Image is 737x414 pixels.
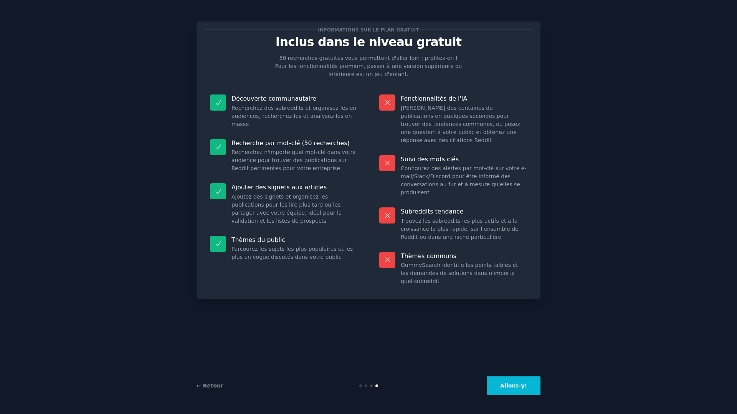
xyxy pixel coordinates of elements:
font: Parcourez les sujets les plus populaires et les plus en vogue discutés dans votre public [231,246,353,260]
font: Fonctionnalités de l'IA [401,95,467,102]
font: Suivi des mots clés [401,156,459,163]
font: Inclus dans le niveau gratuit [276,35,461,49]
font: Recherchez des subreddits et organisez-les en audiences, recherchez-les et analysez-les en masse [231,105,356,127]
font: Pour les fonctionnalités premium, passer à une version supérieure ou inférieure est un jeu d'enfant. [275,63,462,77]
font: Ajoutez des signets et organisez les publications pour les lire plus tard ou les partager avec vo... [231,194,342,224]
font: 50 recherches gratuites vous permettent d'aller loin ; profitez-en ! [279,55,458,61]
font: Recherchez n'importe quel mot-clé dans votre audience pour trouver des publications sur Reddit pe... [231,149,356,171]
font: Informations sur le plan gratuit [318,27,419,33]
font: Trouvez les subreddits les plus actifs et à la croissance la plus rapide, sur l'ensemble de Reddi... [401,218,519,240]
font: Thèmes du public [231,236,285,243]
font: GummySearch identifie les points faibles et les demandes de solutions dans n'importe quel subreddit [401,262,518,284]
font: Subreddits tendance [401,208,463,215]
font: Thèmes communs [401,252,456,260]
font: Découverte communautaire [231,95,316,102]
font: Allons-y! [500,383,527,389]
a: ← Retour [197,383,223,389]
font: Recherche par mot-clé (50 recherches) [231,139,350,147]
button: Allons-y! [487,376,540,395]
font: Ajouter des signets aux articles [231,184,327,191]
font: [PERSON_NAME] des centaines de publications en quelques secondes pour trouver des tendances commu... [401,105,520,143]
font: Configurez des alertes par mot-clé sur votre e-mail/Slack/Discord pour être informé des conversat... [401,165,527,195]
